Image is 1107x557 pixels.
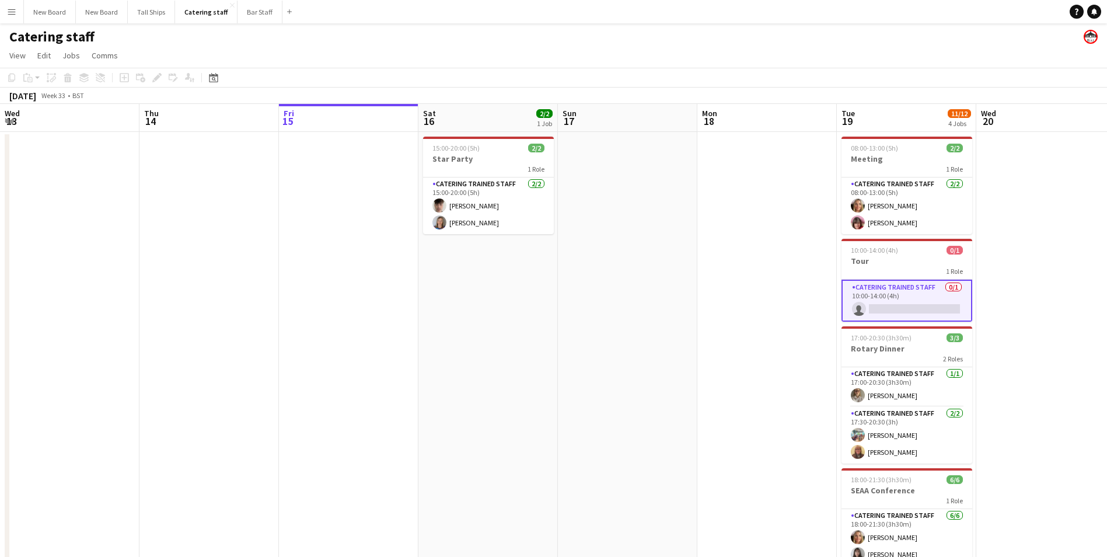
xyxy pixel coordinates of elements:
button: Catering staff [175,1,238,23]
span: Sat [423,108,436,119]
span: Comms [92,50,118,61]
span: Wed [5,108,20,119]
span: Wed [981,108,996,119]
span: 2/2 [947,144,963,152]
span: 15 [282,114,294,128]
span: 15:00-20:00 (5h) [432,144,480,152]
span: 1 Role [946,496,963,505]
span: 13 [3,114,20,128]
span: 10:00-14:00 (4h) [851,246,898,255]
span: 08:00-13:00 (5h) [851,144,898,152]
app-card-role: Catering trained staff2/208:00-13:00 (5h)[PERSON_NAME][PERSON_NAME] [841,177,972,234]
a: Jobs [58,48,85,63]
span: 14 [142,114,159,128]
button: New Board [24,1,76,23]
a: Comms [87,48,123,63]
div: BST [72,91,84,100]
span: 17 [561,114,577,128]
button: Tall Ships [128,1,175,23]
span: 18 [700,114,717,128]
span: View [9,50,26,61]
h3: Star Party [423,154,554,164]
a: Edit [33,48,55,63]
app-card-role: Catering trained staff2/215:00-20:00 (5h)[PERSON_NAME][PERSON_NAME] [423,177,554,234]
span: 1 Role [528,165,544,173]
span: 6/6 [947,475,963,484]
a: View [5,48,30,63]
span: 16 [421,114,436,128]
app-job-card: 17:00-20:30 (3h30m)3/3Rotary Dinner2 RolesCatering trained staff1/117:00-20:30 (3h30m)[PERSON_NAM... [841,326,972,464]
span: 2/2 [528,144,544,152]
span: 2/2 [536,109,553,118]
app-job-card: 15:00-20:00 (5h)2/2Star Party1 RoleCatering trained staff2/215:00-20:00 (5h)[PERSON_NAME][PERSON_... [423,137,554,234]
span: 2 Roles [943,354,963,363]
app-card-role: Catering trained staff1/117:00-20:30 (3h30m)[PERSON_NAME] [841,367,972,407]
app-job-card: 10:00-14:00 (4h)0/1Tour1 RoleCatering trained staff0/110:00-14:00 (4h) [841,239,972,322]
app-user-avatar: Beach Ballroom [1084,30,1098,44]
span: Tue [841,108,855,119]
span: 1 Role [946,165,963,173]
app-card-role: Catering trained staff2/217:30-20:30 (3h)[PERSON_NAME][PERSON_NAME] [841,407,972,464]
span: 0/1 [947,246,963,255]
span: 17:00-20:30 (3h30m) [851,333,912,342]
span: Mon [702,108,717,119]
div: 1 Job [537,119,552,128]
button: Bar Staff [238,1,282,23]
h3: Tour [841,256,972,266]
h1: Catering staff [9,28,95,46]
span: Jobs [62,50,80,61]
span: 1 Role [946,267,963,276]
div: 4 Jobs [948,119,970,128]
app-job-card: 08:00-13:00 (5h)2/2Meeting1 RoleCatering trained staff2/208:00-13:00 (5h)[PERSON_NAME][PERSON_NAME] [841,137,972,234]
span: 11/12 [948,109,971,118]
app-card-role: Catering trained staff0/110:00-14:00 (4h) [841,280,972,322]
span: Edit [37,50,51,61]
span: 3/3 [947,333,963,342]
span: 20 [979,114,996,128]
span: 18:00-21:30 (3h30m) [851,475,912,484]
span: Week 33 [39,91,68,100]
h3: SEAA Conference [841,485,972,496]
span: Thu [144,108,159,119]
span: 19 [840,114,855,128]
h3: Meeting [841,154,972,164]
button: New Board [76,1,128,23]
h3: Rotary Dinner [841,343,972,354]
span: Sun [563,108,577,119]
div: [DATE] [9,90,36,102]
span: Fri [284,108,294,119]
